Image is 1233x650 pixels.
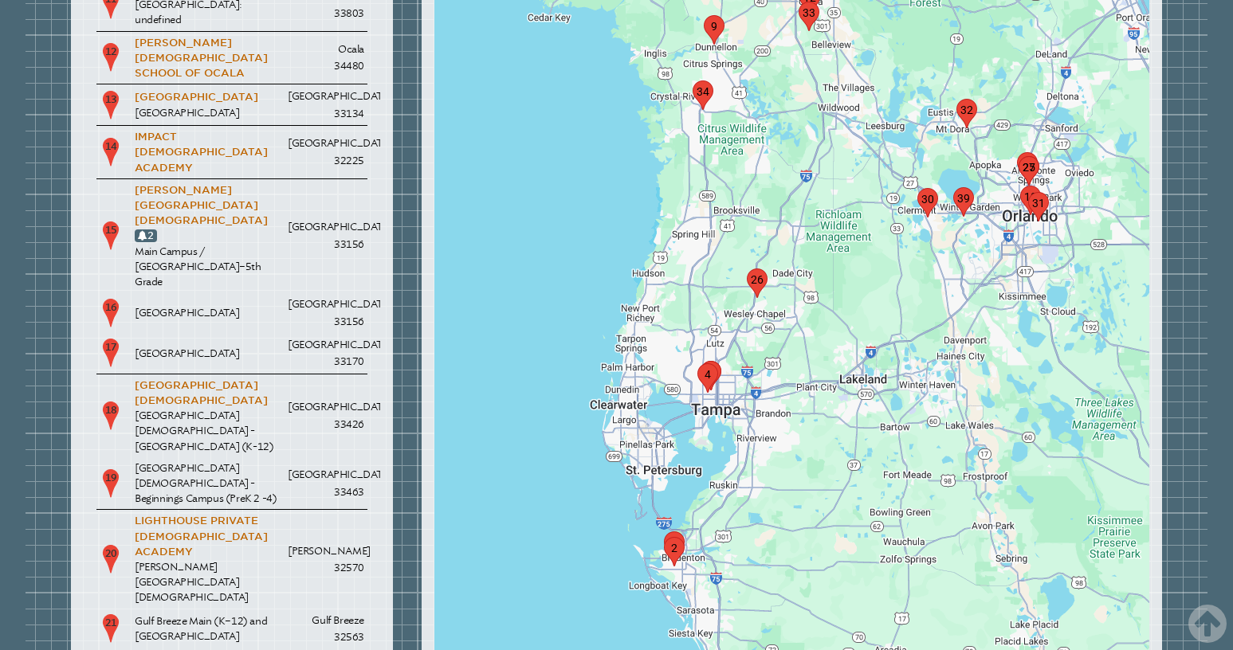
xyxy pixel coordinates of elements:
[947,181,980,223] div: marker39
[288,398,364,433] p: [GEOGRAPHIC_DATA] 33426
[100,297,122,329] p: 16
[135,460,281,507] p: [GEOGRAPHIC_DATA][DEMOGRAPHIC_DATA] - Beginnings Campus (PreK 2 -4)
[288,296,364,330] p: [GEOGRAPHIC_DATA] 33156
[950,92,984,135] div: marker32
[135,37,268,79] a: [PERSON_NAME][DEMOGRAPHIC_DATA] School of Ocala
[135,105,281,120] p: [GEOGRAPHIC_DATA]
[1022,186,1055,228] div: marker31
[135,559,281,605] p: [PERSON_NAME][GEOGRAPHIC_DATA][DEMOGRAPHIC_DATA]
[691,357,724,399] div: marker4
[288,88,364,122] p: [GEOGRAPHIC_DATA] 33134
[100,613,122,644] p: 21
[100,337,122,369] p: 17
[135,91,258,103] a: [GEOGRAPHIC_DATA]
[288,336,364,370] p: [GEOGRAPHIC_DATA] 33170
[658,525,691,567] div: marker3
[1012,150,1046,192] div: marker27
[135,305,281,320] p: [GEOGRAPHIC_DATA]
[1011,146,1044,188] div: marker28
[135,131,268,173] a: Impact [DEMOGRAPHIC_DATA] Academy
[100,468,122,499] p: 19
[288,218,364,253] p: [GEOGRAPHIC_DATA] 33156
[135,244,281,290] p: Main Campus / [GEOGRAPHIC_DATA]–5th Grade
[697,9,731,51] div: marker9
[135,346,281,361] p: [GEOGRAPHIC_DATA]
[100,41,122,73] p: 12
[135,408,281,454] p: [GEOGRAPHIC_DATA][DEMOGRAPHIC_DATA] - [GEOGRAPHIC_DATA] (K-12)
[686,74,720,116] div: marker34
[100,543,122,575] p: 20
[135,515,268,557] a: Lighthouse Private [DEMOGRAPHIC_DATA] Academy
[288,466,364,500] p: [GEOGRAPHIC_DATA] 33463
[1014,179,1047,221] div: marker10
[288,542,364,577] p: [PERSON_NAME] 32570
[138,229,154,241] a: 2
[100,136,122,168] p: 14
[100,89,122,121] p: 13
[100,400,122,432] p: 18
[100,220,122,252] p: 15
[658,531,691,573] div: marker2
[288,41,364,75] p: Ocala 34480
[135,379,268,406] a: [GEOGRAPHIC_DATA][DEMOGRAPHIC_DATA]
[135,184,268,226] a: [PERSON_NAME][GEOGRAPHIC_DATA][DEMOGRAPHIC_DATA]
[135,613,281,644] p: Gulf Breeze Main (K–12) and [GEOGRAPHIC_DATA]
[288,612,364,646] p: Gulf Breeze 32563
[288,135,364,169] p: [GEOGRAPHIC_DATA] 32225
[911,182,944,224] div: marker30
[740,262,774,304] div: marker26
[694,354,728,397] div: marker42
